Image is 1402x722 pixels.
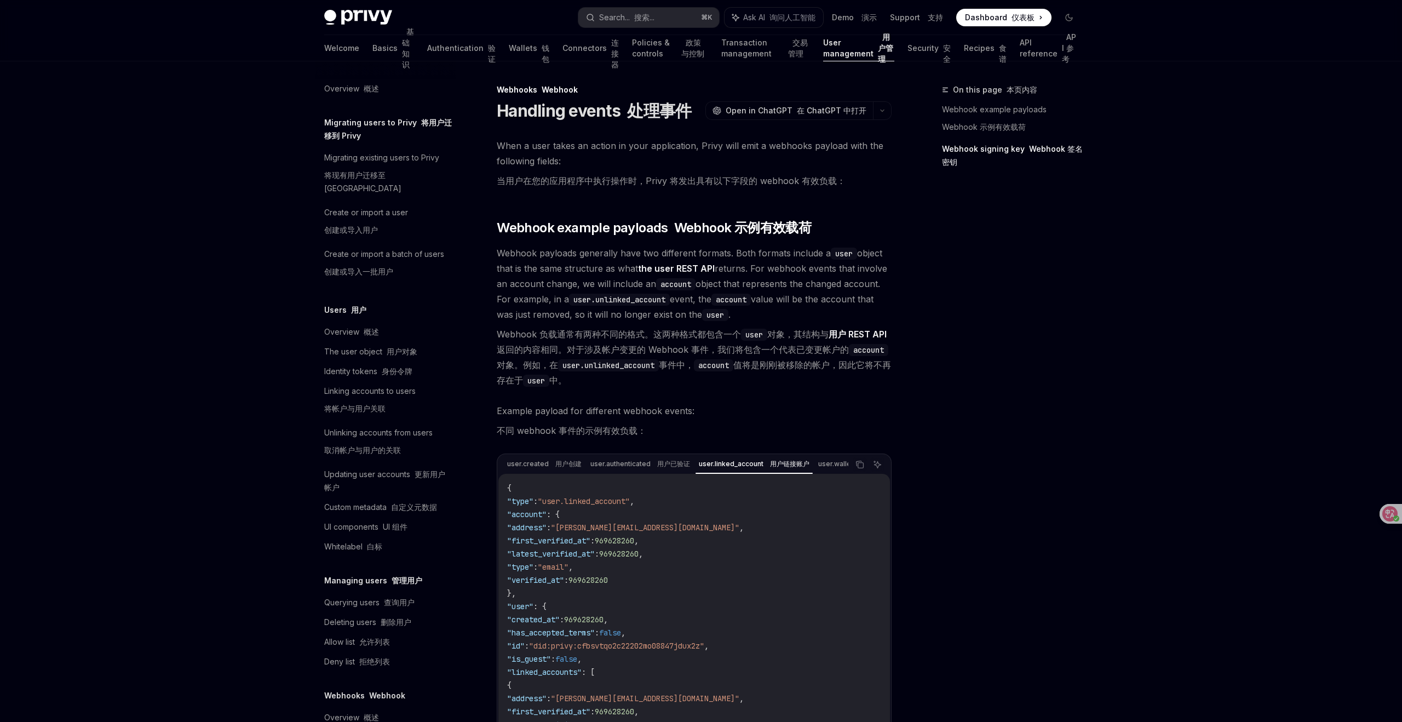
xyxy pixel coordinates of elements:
[315,322,456,342] a: Overview 概述
[702,309,728,321] code: user
[324,345,417,358] div: The user object
[942,122,1026,131] font: Webhook 示例有效载荷
[831,248,857,260] code: user
[369,691,405,700] font: Webhook
[507,707,590,717] span: "first_verified_at"
[547,509,560,519] span: : {
[324,151,449,199] div: Migrating existing users to Privy
[324,248,444,283] div: Create or import a batch of users
[569,294,670,306] code: user.unlinked_account
[315,517,456,537] a: UI components UI 组件
[324,616,411,629] div: Deleting users
[324,689,405,702] h5: Webhooks
[351,305,366,314] font: 用户
[497,245,892,392] span: Webhook payloads generally have two different formats. Both formats include a object that is the ...
[701,13,713,22] span: ⌘ K
[504,457,585,471] div: user.created
[568,575,608,585] span: 969628260
[797,106,866,115] font: 在 ChatGPT 中打开
[538,496,630,506] span: "user.linked_account"
[364,84,379,93] font: 概述
[568,562,573,572] span: ,
[533,562,538,572] span: :
[497,84,892,95] div: Webhooks
[739,523,744,532] span: ,
[656,278,696,290] code: account
[590,536,595,546] span: :
[627,101,691,121] font: 处理事件
[497,138,892,193] span: When a user takes an action in your application, Privy will emit a webhooks payload with the foll...
[324,635,390,649] div: Allow list
[324,116,456,142] h5: Migrating users to Privy
[523,375,549,387] code: user
[324,170,401,193] font: 将现有用户迁移至 [GEOGRAPHIC_DATA]
[497,219,811,237] span: Webhook example payloads
[634,707,639,717] span: ,
[542,43,549,64] font: 钱包
[324,267,393,276] font: 创建或导入一批用户
[324,206,408,241] div: Create or import a user
[965,12,1035,23] span: Dashboard
[964,35,1007,61] a: Recipes 食谱
[324,303,366,317] h5: Users
[387,347,417,356] font: 用户对象
[538,562,568,572] span: "email"
[384,598,415,607] font: 查询用户
[533,496,538,506] span: :
[953,83,1037,96] span: On this page
[497,403,892,443] span: Example payload for different webhook events:
[726,105,866,116] span: Open in ChatGPT
[890,12,943,23] a: Support 支持
[315,342,456,362] a: The user object 用户对象
[942,101,1087,140] a: Webhook example payloadsWebhook 示例有效载荷
[555,460,582,468] font: 用户创建
[599,549,639,559] span: 969628260
[315,652,456,672] a: Deny list 拒绝列表
[315,381,456,423] a: Linking accounts to users将帐户与用户关联
[533,601,547,611] span: : {
[942,140,1087,171] a: Webhook signing key Webhook 签名密钥
[630,496,634,506] span: ,
[639,549,643,559] span: ,
[956,9,1051,26] a: Dashboard 仪表板
[555,654,577,664] span: false
[599,628,621,638] span: false
[829,329,887,340] a: 用户 REST API
[525,641,529,651] span: :
[878,32,893,64] font: 用户管理
[324,540,382,553] div: Whitelabel
[315,362,456,381] a: Identity tokens 身份令牌
[497,101,691,121] h1: Handling events
[367,542,382,551] font: 白标
[507,615,560,624] span: "created_at"
[315,148,456,203] a: Migrating existing users to Privy将现有用户迁移至 [GEOGRAPHIC_DATA]
[507,680,512,690] span: {
[861,13,877,22] font: 演示
[507,601,533,611] span: "user"
[674,220,812,236] font: Webhook 示例有效载荷
[634,536,639,546] span: ,
[324,520,407,534] div: UI components
[621,628,625,638] span: ,
[547,694,551,703] span: :
[324,325,379,339] div: Overview
[564,575,568,585] span: :
[632,35,708,61] a: Policies & controls 政策与控制
[315,79,456,99] a: Overview 概述
[497,425,646,436] font: 不同 webhook 事件的示例有效负载：
[928,13,943,22] font: 支持
[324,404,386,413] font: 将帐户与用户关联
[507,654,551,664] span: "is_guest"
[595,536,634,546] span: 969628260
[507,562,533,572] span: "type"
[359,637,390,646] font: 允许列表
[564,615,604,624] span: 969628260
[315,537,456,557] a: Whitelabel 白标
[1020,35,1078,61] a: API reference API 参考
[907,35,951,61] a: Security 安全
[497,329,891,386] font: Webhook 负载通常有两种不同的格式。这两种格式都包含一个 对象，其结构与 返回的内容相同。对于涉及帐户变更的 Webhook 事件，我们将包含一个代表已变更帐户的 对象。例如，在 事件中，...
[507,694,547,703] span: "address"
[770,460,809,468] font: 用户链接账户
[1007,85,1037,94] font: 本页内容
[595,707,634,717] span: 969628260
